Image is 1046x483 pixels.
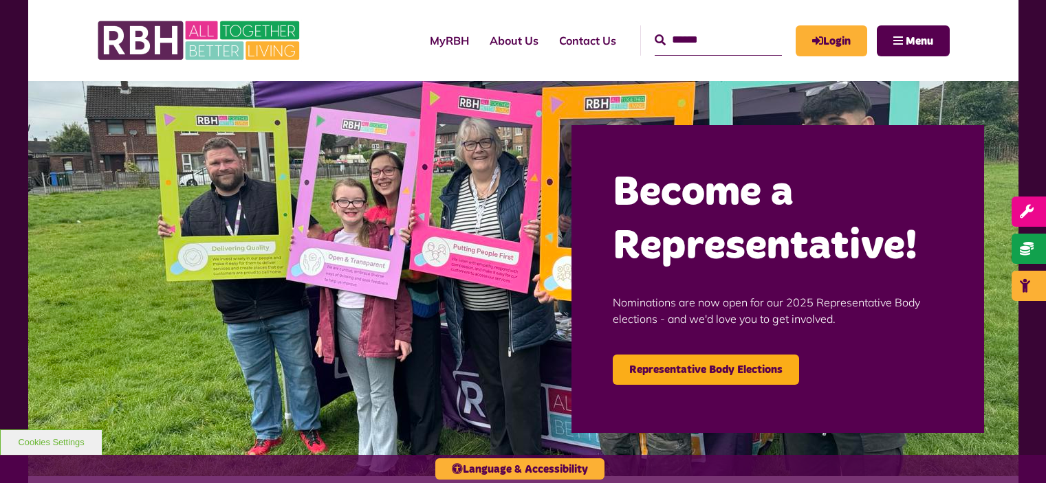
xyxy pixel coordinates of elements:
span: Menu [906,36,933,47]
a: MyRBH [796,25,867,56]
a: Contact Us [549,22,626,59]
a: About Us [479,22,549,59]
button: Navigation [877,25,950,56]
img: RBH [97,14,303,67]
p: Nominations are now open for our 2025 Representative Body elections - and we'd love you to get in... [613,273,943,348]
h2: Become a Representative! [613,166,943,273]
a: MyRBH [420,22,479,59]
a: Representative Body Elections [613,355,799,385]
button: Language & Accessibility [435,458,604,480]
img: Image (22) [28,81,1018,476]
